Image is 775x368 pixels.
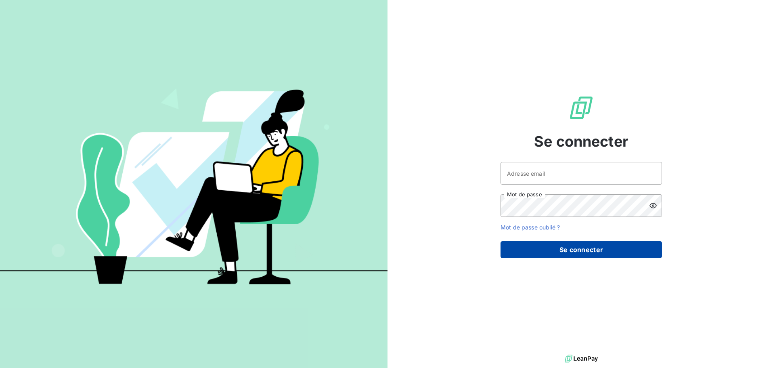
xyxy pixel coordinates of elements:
[568,95,594,121] img: Logo LeanPay
[565,353,598,365] img: logo
[534,130,628,152] span: Se connecter
[501,224,560,231] a: Mot de passe oublié ?
[501,241,662,258] button: Se connecter
[501,162,662,185] input: placeholder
